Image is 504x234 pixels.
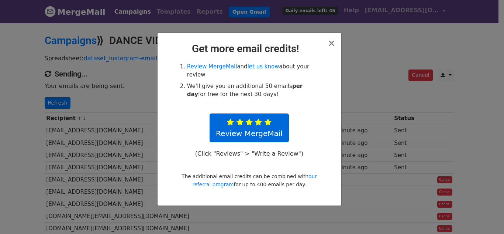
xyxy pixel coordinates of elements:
[328,38,335,48] span: ×
[248,63,279,70] a: let us know
[182,173,317,187] small: The additional email credits can be combined with for up to 400 emails per day.
[187,82,320,99] li: We'll give you an additional 50 emails for free for the next 30 days!
[163,43,335,55] h2: Get more email credits!
[187,83,303,98] strong: per day
[210,113,289,142] a: Review MergeMail
[328,39,335,48] button: Close
[191,150,307,157] p: (Click "Reviews" > "Write a Review")
[187,62,320,79] li: and about your review
[187,63,237,70] a: Review MergeMail
[192,173,317,187] a: our referral program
